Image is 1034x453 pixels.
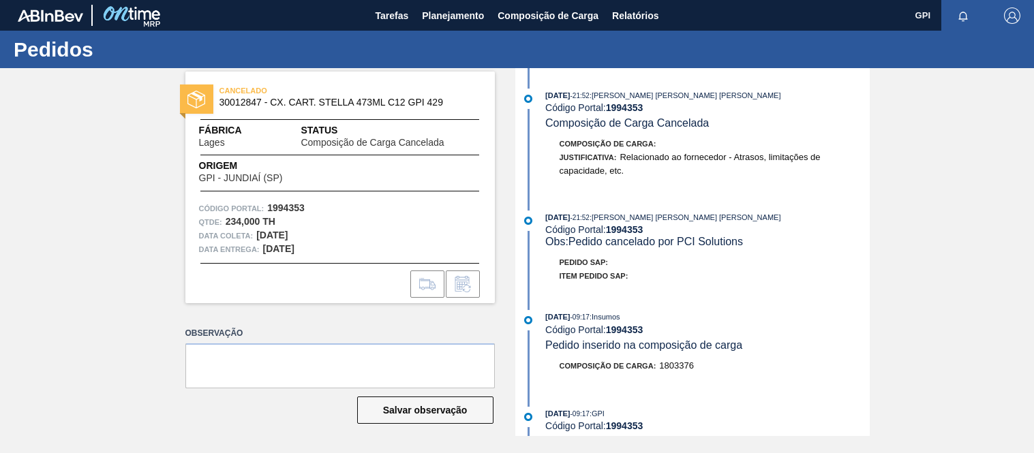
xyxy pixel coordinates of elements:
[545,313,570,321] span: [DATE]
[545,435,612,447] span: Pedido Aceito
[545,117,709,129] span: Composição de Carga Cancelada
[571,92,590,99] span: - 21:52
[590,313,620,321] span: : Insumos
[185,324,495,343] label: Observação
[219,84,410,97] span: CANCELADO
[571,410,590,418] span: - 09:17
[199,229,254,243] span: Data coleta:
[545,420,869,431] div: Código Portal:
[560,272,628,280] span: Item pedido SAP:
[659,360,694,371] span: 1803376
[606,224,643,235] strong: 1994353
[571,313,590,321] span: - 09:17
[375,7,408,24] span: Tarefas
[498,7,598,24] span: Composição de Carga
[545,102,869,113] div: Código Portal:
[14,42,256,57] h1: Pedidos
[560,153,617,161] span: Justificativa:
[545,236,743,247] span: Obs: Pedido cancelado por PCI Solutions
[545,213,570,221] span: [DATE]
[446,270,480,298] div: Informar alteração no pedido
[560,140,656,148] span: Composição de Carga :
[545,409,570,418] span: [DATE]
[422,7,484,24] span: Planejamento
[545,224,869,235] div: Código Portal:
[560,258,609,266] span: Pedido SAP:
[226,216,275,227] strong: 234,000 TH
[560,152,821,176] span: Relacionado ao fornecedor - Atrasos, limitações de capacidade, etc.
[199,173,283,183] span: GPI - JUNDIAÍ (SP)
[199,243,260,256] span: Data entrega:
[606,102,643,113] strong: 1994353
[199,138,225,148] span: Lages
[301,138,444,148] span: Composição de Carga Cancelada
[590,91,781,99] span: : [PERSON_NAME] [PERSON_NAME] [PERSON_NAME]
[256,230,288,240] strong: [DATE]
[571,214,590,221] span: - 21:52
[267,202,305,213] strong: 1994353
[545,324,869,335] div: Código Portal:
[301,123,481,138] span: Status
[187,91,205,108] img: status
[263,243,294,254] strong: [DATE]
[545,339,742,351] span: Pedido inserido na composição de carga
[612,7,658,24] span: Relatórios
[560,362,656,370] span: Composição de Carga :
[18,10,83,22] img: TNhmsLtSVTkK8tSr43FrP2fwEKptu5GPRR3wAAAABJRU5ErkJggg==
[219,97,467,108] span: 30012847 - CX. CART. STELLA 473ML C12 GPI 429
[524,316,532,324] img: atual
[199,202,264,215] span: Código Portal:
[590,409,605,418] span: : GPI
[199,159,322,173] span: Origem
[410,270,444,298] div: Ir para Composição de Carga
[606,420,643,431] strong: 1994353
[1004,7,1020,24] img: Logout
[357,396,493,424] button: Salvar observação
[524,95,532,103] img: atual
[199,123,268,138] span: Fábrica
[606,324,643,335] strong: 1994353
[545,91,570,99] span: [DATE]
[524,413,532,421] img: atual
[199,215,222,229] span: Qtde :
[941,6,985,25] button: Notificações
[524,217,532,225] img: atual
[590,213,781,221] span: : [PERSON_NAME] [PERSON_NAME] [PERSON_NAME]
